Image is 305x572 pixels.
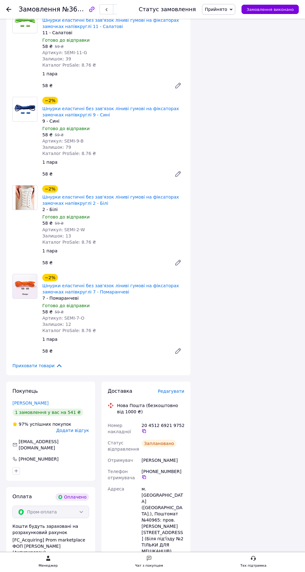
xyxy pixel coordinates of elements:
[19,422,28,427] span: 97%
[42,126,90,131] span: Готово до відправки
[55,133,63,137] span: 59 ₴
[42,151,96,156] span: Каталог ProSale: 8.76 ₴
[158,389,184,394] span: Редагувати
[6,6,11,12] div: Повернутися назад
[42,295,184,301] div: 7 - Помаранчеві
[55,45,63,49] span: 59 ₴
[42,227,85,232] span: Артикул: SEMI-2-W
[42,322,71,327] span: Залишок: 12
[240,563,266,569] div: Тех підтримка
[42,97,58,104] div: −2%
[142,468,184,480] div: [PHONE_NUMBER]
[108,486,124,491] span: Адреса
[16,185,34,210] img: Шнурки еластичні без зав'язок ліниві гумові на фіксаторах замочках напівкруглі 2 - Білі
[246,7,294,12] span: Замовлення виконано
[205,7,227,12] span: Прийнято
[142,422,184,434] div: 20 4512 6921 9752
[42,56,71,61] span: Залишок: 39
[12,409,83,416] div: 1 замовлення у вас на 541 ₴
[42,38,90,43] span: Готово до відправки
[12,494,32,499] span: Оплата
[140,455,185,466] div: [PERSON_NAME]
[42,240,96,245] span: Каталог ProSale: 8.76 ₴
[42,221,53,226] span: 58 ₴
[13,99,37,119] img: Шнурки еластичні без зав'язок ліниві гумові на фіксаторах замочках напівкруглі 9 - Сині
[42,138,84,143] span: Артикул: SEMI-9-B
[42,118,184,124] div: 9 - Сині
[40,81,169,90] div: 58 ₴
[55,310,63,314] span: 59 ₴
[42,316,84,321] span: Артикул: SEMI-7-O
[12,537,89,556] div: [FC_Acquiring] Prom marketplace ФОП [PERSON_NAME] (Активирован)
[42,303,90,308] span: Готово до відправки
[108,423,131,434] span: Номер накладної
[40,347,169,355] div: 58 ₴
[39,563,58,569] div: Менеджер
[108,388,132,394] span: Доставка
[42,328,96,333] span: Каталог ProSale: 8.76 ₴
[142,440,177,447] div: Заплановано
[108,469,135,480] span: Телефон отримувача
[140,483,185,557] div: м. [GEOGRAPHIC_DATA] ([GEOGRAPHIC_DATA].), Поштомат №40965: пров. [PERSON_NAME][STREET_ADDRESS] (...
[172,345,184,357] a: Редагувати
[42,44,53,49] span: 58 ₴
[42,185,58,193] div: −2%
[40,246,187,255] div: 1 пара
[42,206,184,213] div: 2 - Білі
[172,79,184,92] a: Редагувати
[55,493,89,501] div: Оплачено
[42,132,53,137] span: 58 ₴
[135,563,163,569] div: Чат з покупцем
[42,233,71,238] span: Залишок: 13
[56,428,89,433] span: Додати відгук
[13,11,37,31] img: Шнурки еластичні без зав'язок ліниві гумові на фіксаторах замочках напівкруглі 11 - Салатові
[42,63,96,68] span: Каталог ProSale: 8.76 ₴
[13,274,37,298] img: Шнурки еластичні без зав'язок ліниві гумові на фіксаторах замочках напівкруглі 7 - Помаранчеві
[18,456,59,462] div: [PHONE_NUMBER]
[12,421,71,427] div: успішних покупок
[55,221,63,226] span: 59 ₴
[42,309,53,314] span: 58 ₴
[42,30,184,36] div: 11 - Салатові
[242,5,299,14] button: Замовлення виконано
[19,6,60,13] span: Замовлення
[115,402,186,415] div: Нова Пошта (безкоштовно від 1000 ₴)
[42,283,179,294] a: Шнурки еластичні без зав'язок ліниві гумові на фіксаторах замочках напівкруглі 7 - Помаранчеві
[12,401,49,406] a: [PERSON_NAME]
[40,170,169,178] div: 58 ₴
[108,458,133,463] span: Отримувач
[42,145,71,150] span: Залишок: 79
[42,214,90,219] span: Готово до відправки
[40,258,169,267] div: 58 ₴
[40,158,187,166] div: 1 пара
[108,440,139,452] span: Статус відправлення
[42,274,58,281] div: −2%
[172,168,184,180] a: Редагувати
[42,50,87,55] span: Артикул: SEMI-11-G
[42,106,179,117] a: Шнурки еластичні без зав'язок ліниві гумові на фіксаторах замочках напівкруглі 9 - Сині
[172,256,184,269] a: Редагувати
[19,439,59,450] span: [EMAIL_ADDRESS][DOMAIN_NAME]
[40,69,187,78] div: 1 пара
[12,523,89,556] div: Кошти будуть зараховані на розрахунковий рахунок
[42,195,179,206] a: Шнурки еластичні без зав'язок ліниві гумові на фіксаторах замочках напівкруглі 2 - Білі
[62,5,106,13] span: №366336995
[139,6,196,12] div: Статус замовлення
[12,388,38,394] span: Покупець
[40,335,187,344] div: 1 пара
[12,362,63,369] span: Приховати товари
